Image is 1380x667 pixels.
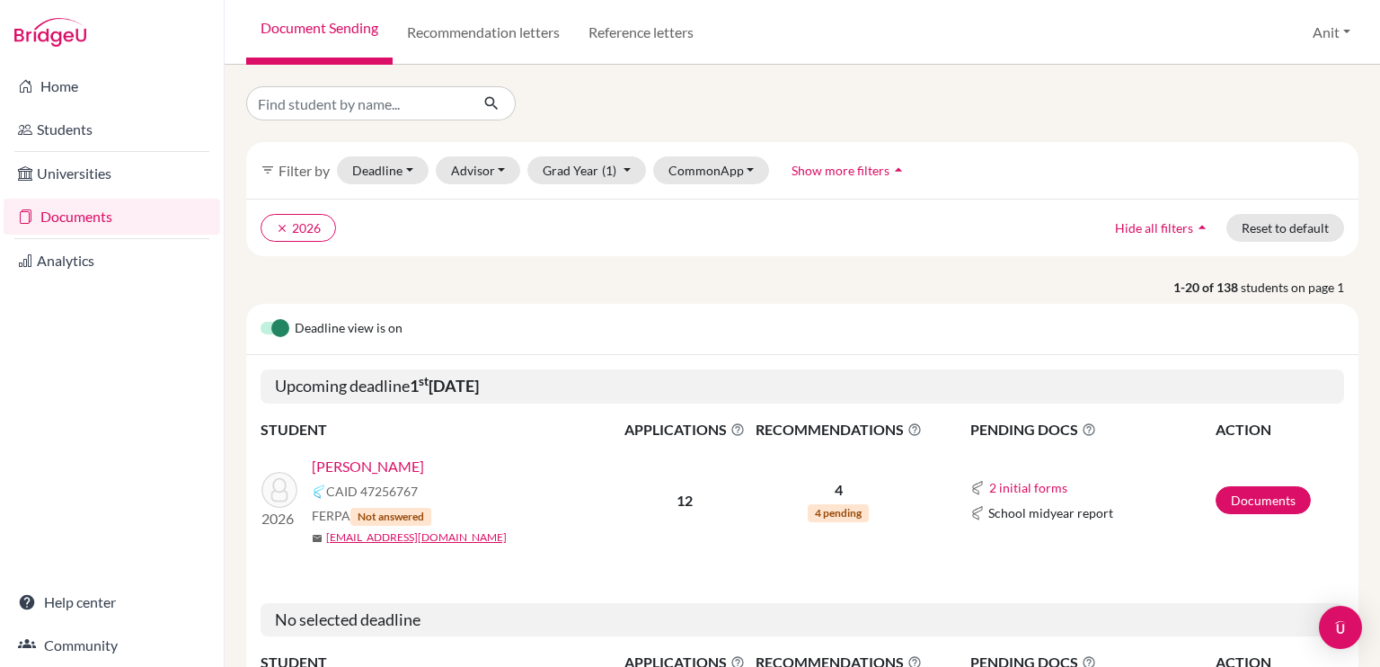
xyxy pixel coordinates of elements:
span: Show more filters [792,163,889,178]
button: Hide all filtersarrow_drop_up [1100,214,1226,242]
a: Help center [4,584,220,620]
strong: 1-20 of 138 [1173,278,1241,297]
button: Show more filtersarrow_drop_up [776,156,923,184]
a: Students [4,111,220,147]
button: clear2026 [261,214,336,242]
p: 2026 [261,508,297,529]
a: Community [4,627,220,663]
span: FERPA [312,506,431,526]
th: STUDENT [261,418,620,441]
img: Common App logo [312,485,326,499]
span: RECOMMENDATIONS [750,419,926,440]
span: Deadline view is on [295,318,402,340]
span: (1) [602,163,616,178]
button: CommonApp [653,156,770,184]
b: 12 [677,492,693,509]
button: Anit [1305,15,1358,49]
button: Grad Year(1) [527,156,646,184]
button: Deadline [337,156,429,184]
a: Home [4,68,220,104]
button: Advisor [436,156,521,184]
span: Not answered [350,508,431,526]
span: CAID 47256767 [326,482,418,501]
a: [EMAIL_ADDRESS][DOMAIN_NAME] [326,529,507,546]
button: Reset to default [1226,214,1344,242]
span: APPLICATIONS [621,419,748,440]
i: filter_list [261,163,275,177]
div: Open Intercom Messenger [1319,606,1362,649]
span: PENDING DOCS [970,419,1214,440]
i: arrow_drop_up [889,161,907,179]
span: 4 pending [808,504,869,522]
a: Universities [4,156,220,191]
p: 4 [750,479,926,501]
h5: No selected deadline [261,603,1344,637]
i: clear [276,222,288,235]
th: ACTION [1215,418,1344,441]
span: Filter by [279,162,330,179]
a: Analytics [4,243,220,279]
img: Chaudhry, Kiruba [261,472,297,508]
a: Documents [4,199,220,235]
a: Documents [1216,486,1311,514]
span: mail [312,533,323,544]
a: [PERSON_NAME] [312,456,424,477]
h5: Upcoming deadline [261,369,1344,404]
i: arrow_drop_up [1193,218,1211,236]
span: students on page 1 [1241,278,1358,297]
img: Common App logo [970,481,985,495]
img: Bridge-U [14,18,86,47]
input: Find student by name... [246,86,469,120]
b: 1 [DATE] [410,376,479,396]
button: 2 initial forms [988,477,1068,498]
span: School midyear report [988,503,1113,522]
img: Common App logo [970,506,985,520]
span: Hide all filters [1115,220,1193,236]
sup: st [419,374,429,388]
